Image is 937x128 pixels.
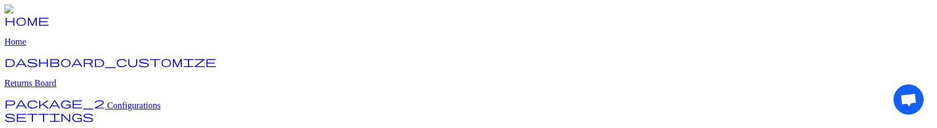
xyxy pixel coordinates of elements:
img: Logo [4,4,32,15]
p: Home [4,37,933,47]
span: home [4,15,49,26]
div: Open chat [893,84,924,115]
a: home Home [4,18,933,47]
span: package_2 [4,97,105,108]
a: dashboard_customize Returns Board [4,59,933,88]
span: settings [4,111,94,122]
a: package_2 Configurations [4,101,161,110]
span: Configurations [107,101,161,110]
p: Returns Board [4,78,933,88]
span: dashboard_customize [4,56,216,67]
